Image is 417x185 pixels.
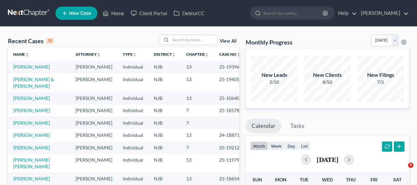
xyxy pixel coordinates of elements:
div: 7/5 [358,79,404,85]
td: [PERSON_NAME] [70,61,118,73]
td: NJB [149,73,181,92]
a: DebtorCC [170,7,208,19]
td: Individual [118,129,149,141]
td: 25-10640 [214,92,246,104]
a: [PERSON_NAME] [13,132,50,138]
td: Individual [118,61,149,73]
td: [PERSON_NAME] [70,92,118,104]
i: unfold_more [133,53,137,57]
a: Calendar [246,119,281,133]
td: [PERSON_NAME] [70,141,118,154]
h3: Monthly Progress [246,38,293,46]
td: NJB [149,154,181,172]
i: unfold_more [236,53,240,57]
span: Sat [393,177,401,182]
td: [PERSON_NAME] [70,129,118,141]
td: 25-19396 [214,61,246,73]
a: Tasks [284,119,310,133]
i: unfold_more [97,53,101,57]
span: New Case [69,11,91,16]
div: Recent Cases [8,37,54,45]
td: NJB [149,141,181,154]
div: New Filings [358,71,404,79]
i: unfold_more [25,53,29,57]
a: [PERSON_NAME] [358,7,409,19]
td: 25-18578 [214,105,246,117]
td: 13 [181,73,214,92]
td: NJB [149,61,181,73]
a: [PERSON_NAME] [13,145,50,150]
button: week [268,141,285,150]
td: NJB [149,117,181,129]
td: [PERSON_NAME] [70,154,118,172]
div: 2/10 [251,79,297,85]
a: [PERSON_NAME] [13,108,50,113]
a: Client Portal [127,7,170,19]
td: 25-18654 [214,173,246,185]
a: Case Nounfold_more [219,52,240,57]
td: 25-19405 [214,73,246,92]
a: [PERSON_NAME] [13,176,50,181]
td: NJB [149,129,181,141]
td: Individual [118,154,149,172]
td: [PERSON_NAME] [70,117,118,129]
td: Individual [118,173,149,185]
span: Thu [346,177,356,182]
h2: [DATE] [317,156,338,163]
td: NJB [149,105,181,117]
span: 5 [408,163,413,168]
a: Home [99,7,127,19]
td: 7 [181,141,214,154]
td: Individual [118,117,149,129]
td: 13 [181,173,214,185]
a: [PERSON_NAME] & [PERSON_NAME] [13,77,54,89]
td: 13 [181,129,214,141]
td: Individual [118,92,149,104]
span: Wed [322,177,333,182]
input: Search by name... [171,35,217,45]
td: NJB [149,173,181,185]
div: New Clients [304,71,351,79]
button: list [298,141,311,150]
td: 25-19212 [214,141,246,154]
a: [PERSON_NAME] [13,120,50,126]
a: [PERSON_NAME] [PERSON_NAME] [13,157,50,169]
iframe: Intercom live chat [395,163,410,178]
span: Sun [253,177,262,182]
span: Mon [275,177,287,182]
a: Typeunfold_more [123,52,137,57]
button: day [285,141,298,150]
a: Districtunfold_more [154,52,176,57]
a: [PERSON_NAME] [13,64,50,70]
td: 13 [181,92,214,104]
span: Tue [300,177,308,182]
span: Fri [370,177,377,182]
td: Individual [118,105,149,117]
input: Search by name... [263,7,324,19]
a: Chapterunfold_more [186,52,209,57]
button: month [250,141,268,150]
td: [PERSON_NAME] [70,73,118,92]
td: NJB [149,92,181,104]
td: [PERSON_NAME] [70,173,118,185]
div: 15 [46,38,54,44]
a: Help [335,7,357,19]
td: 13 [181,154,214,172]
a: View All [220,39,236,44]
i: unfold_more [205,53,209,57]
td: [PERSON_NAME] [70,105,118,117]
a: Attorneyunfold_more [76,52,101,57]
td: 13 [181,61,214,73]
td: 7 [181,117,214,129]
td: 25-11979 [214,154,246,172]
a: [PERSON_NAME] [13,95,50,101]
a: Nameunfold_more [13,52,29,57]
i: unfold_more [172,53,176,57]
div: 8/50 [304,79,351,85]
td: Individual [118,73,149,92]
div: New Leads [251,71,297,79]
td: Individual [118,141,149,154]
td: 24-18871 [214,129,246,141]
td: 7 [181,105,214,117]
